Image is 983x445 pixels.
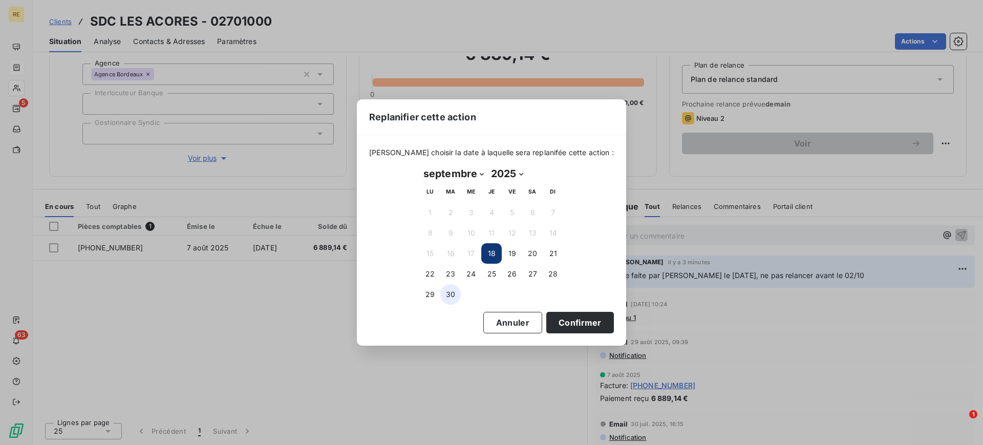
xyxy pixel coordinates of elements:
[420,264,440,284] button: 22
[502,223,522,243] button: 12
[420,223,440,243] button: 8
[483,312,542,333] button: Annuler
[461,202,481,223] button: 3
[502,182,522,202] th: vendredi
[440,284,461,305] button: 30
[522,243,543,264] button: 20
[440,182,461,202] th: mardi
[440,202,461,223] button: 2
[440,223,461,243] button: 9
[502,202,522,223] button: 5
[420,243,440,264] button: 15
[461,223,481,243] button: 10
[543,243,563,264] button: 21
[481,202,502,223] button: 4
[440,243,461,264] button: 16
[522,182,543,202] th: samedi
[522,264,543,284] button: 27
[522,223,543,243] button: 13
[543,202,563,223] button: 7
[546,312,614,333] button: Confirmer
[481,182,502,202] th: jeudi
[481,264,502,284] button: 25
[369,147,614,158] span: [PERSON_NAME] choisir la date à laquelle sera replanifée cette action :
[948,410,973,435] iframe: Intercom live chat
[481,223,502,243] button: 11
[543,264,563,284] button: 28
[481,243,502,264] button: 18
[420,182,440,202] th: lundi
[522,202,543,223] button: 6
[461,182,481,202] th: mercredi
[969,410,977,418] span: 1
[461,243,481,264] button: 17
[502,264,522,284] button: 26
[543,182,563,202] th: dimanche
[369,110,476,124] span: Replanifier cette action
[543,223,563,243] button: 14
[461,264,481,284] button: 24
[440,264,461,284] button: 23
[420,202,440,223] button: 1
[420,284,440,305] button: 29
[502,243,522,264] button: 19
